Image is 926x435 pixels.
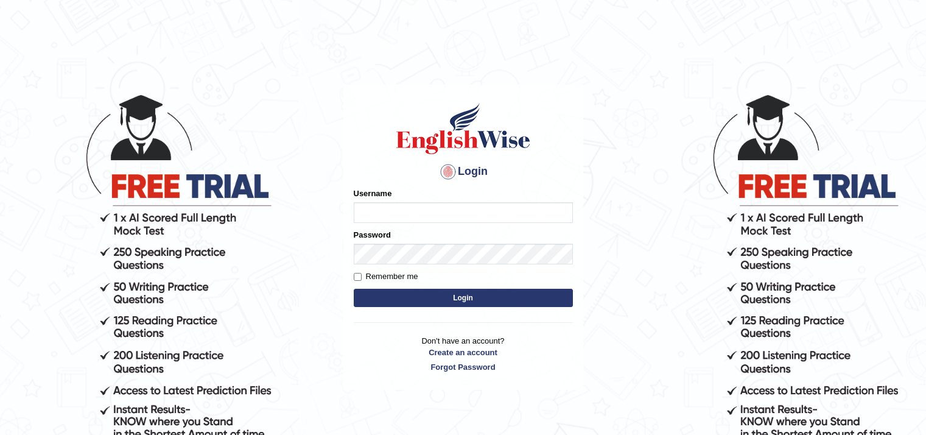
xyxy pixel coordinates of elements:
[354,335,573,373] p: Don't have an account?
[394,101,533,156] img: Logo of English Wise sign in for intelligent practice with AI
[354,347,573,358] a: Create an account
[354,188,392,199] label: Username
[354,271,418,283] label: Remember me
[354,162,573,182] h4: Login
[354,361,573,373] a: Forgot Password
[354,289,573,307] button: Login
[354,229,391,241] label: Password
[354,273,362,281] input: Remember me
